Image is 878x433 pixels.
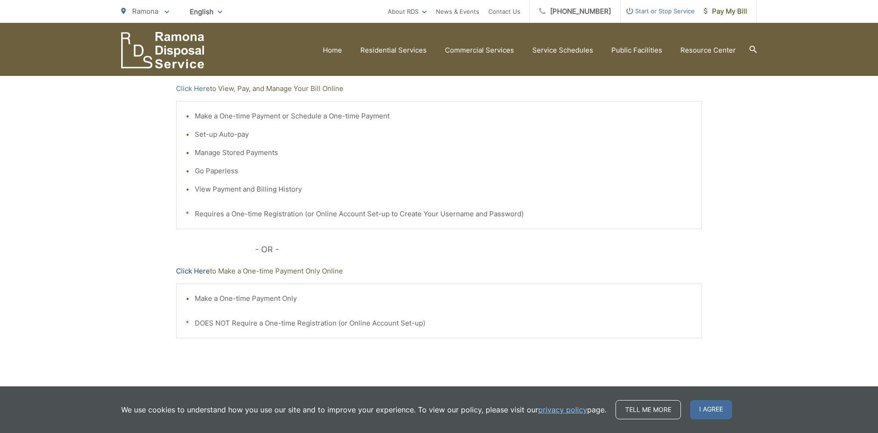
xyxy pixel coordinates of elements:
[195,147,692,158] li: Manage Stored Payments
[176,83,210,94] a: Click Here
[611,45,662,56] a: Public Facilities
[186,208,692,219] p: * Requires a One-time Registration (or Online Account Set-up to Create Your Username and Password)
[436,6,479,17] a: News & Events
[186,318,692,329] p: * DOES NOT Require a One-time Registration (or Online Account Set-up)
[360,45,427,56] a: Residential Services
[195,293,692,304] li: Make a One-time Payment Only
[195,111,692,122] li: Make a One-time Payment or Schedule a One-time Payment
[488,6,520,17] a: Contact Us
[680,45,736,56] a: Resource Center
[323,45,342,56] a: Home
[445,45,514,56] a: Commercial Services
[176,266,702,277] p: to Make a One-time Payment Only Online
[388,6,427,17] a: About RDS
[538,404,587,415] a: privacy policy
[195,184,692,195] li: View Payment and Billing History
[195,129,692,140] li: Set-up Auto-pay
[176,83,702,94] p: to View, Pay, and Manage Your Bill Online
[255,243,702,257] p: - OR -
[704,6,747,17] span: Pay My Bill
[195,166,692,176] li: Go Paperless
[616,400,681,419] a: Tell me more
[183,4,229,20] span: English
[132,7,158,16] span: Ramona
[532,45,593,56] a: Service Schedules
[121,404,606,415] p: We use cookies to understand how you use our site and to improve your experience. To view our pol...
[690,400,732,419] span: I agree
[121,32,204,69] a: EDCD logo. Return to the homepage.
[176,266,210,277] a: Click Here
